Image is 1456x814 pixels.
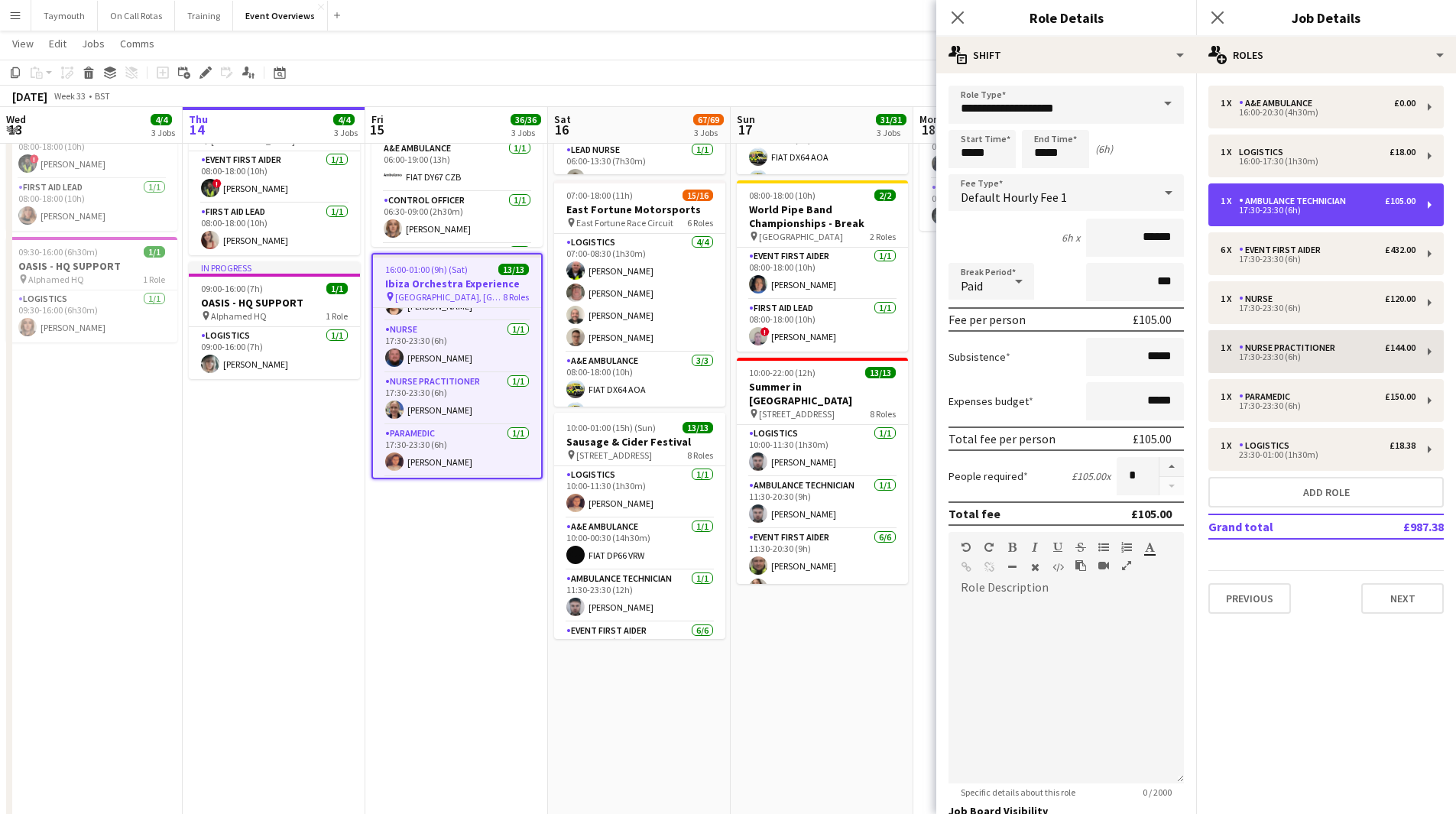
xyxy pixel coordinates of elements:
div: 17:30-23:30 (6h) [1221,402,1415,410]
span: 09:30-16:00 (6h30m) [18,246,98,258]
div: £105.00 [1385,196,1415,206]
a: Edit [43,34,73,54]
app-card-role: Paramedic1/117:30-23:30 (6h)[PERSON_NAME] [373,425,541,477]
span: Alphamed HQ [28,274,84,285]
div: 17:30-23:30 (6h) [1221,353,1415,361]
app-job-card: 08:00-18:00 (10h)2/2World Pipe Band Championships - Break [GEOGRAPHIC_DATA]2 RolesEvent First Aid... [919,60,1091,231]
span: 2 Roles [870,231,896,242]
span: ! [30,154,39,164]
td: Grand total [1208,514,1353,539]
a: View [6,34,40,54]
app-card-role: Logistics1/109:00-16:00 (7h)[PERSON_NAME] [189,327,360,379]
app-card-role: First Aid Lead1/108:00-18:00 (10h)![PERSON_NAME] [919,179,1091,231]
a: Comms [114,34,161,54]
span: 2/2 [874,190,896,201]
div: Ambulance Technician [1239,196,1352,206]
button: Fullscreen [1121,559,1132,572]
button: Previous [1208,583,1291,614]
app-job-card: 09:30-16:00 (6h30m)1/1OASIS - HQ SUPPORT Alphamed HQ1 RoleLogistics1/109:30-16:00 (6h30m)[PERSON_... [6,237,177,342]
span: 36/36 [511,114,541,125]
div: £105.00 [1133,431,1172,446]
app-job-card: 10:00-22:00 (12h)13/13Summer in [GEOGRAPHIC_DATA] [STREET_ADDRESS]8 RolesLogistics1/110:00-11:30 ... [737,358,908,584]
span: 15/16 [683,190,713,201]
app-job-card: 10:00-01:00 (15h) (Sun)13/13Sausage & Cider Festival [STREET_ADDRESS]8 RolesLogistics1/110:00-11:... [554,413,725,639]
h3: Summer in [GEOGRAPHIC_DATA] [737,380,908,407]
span: Thu [189,112,208,126]
div: 1 x [1221,440,1239,451]
span: Sat [554,112,571,126]
h3: Role Details [936,8,1196,28]
span: 17 [734,121,755,138]
span: 08:00-18:00 (10h) [749,190,816,201]
span: 18 [917,121,939,138]
div: BST [95,90,110,102]
span: Edit [49,37,66,50]
app-card-role: First Aid Lead1/108:00-18:00 (10h)![PERSON_NAME] [737,300,908,352]
div: Event First Aider [1239,245,1327,255]
div: £144.00 [1385,342,1415,353]
div: Logistics [1239,440,1295,451]
span: Wed [6,112,26,126]
span: Alphamed HQ [211,310,267,322]
button: Text Color [1144,541,1155,553]
div: 17:30-23:30 (6h) [1221,206,1415,214]
span: 8 Roles [687,449,713,461]
h3: Ibiza Orchestra Experience [373,277,541,290]
button: Insert video [1098,559,1109,572]
app-card-role: A&E Ambulance3/308:00-18:00 (10h)FIAT DX64 AOAFIAT DX65 AAK [554,352,725,449]
button: Next [1361,583,1444,614]
button: Undo [961,541,971,553]
div: £432.00 [1385,245,1415,255]
span: Mon [919,112,939,126]
div: 3 Jobs [334,127,358,138]
div: 6h x [1062,231,1080,245]
div: 17:30-23:30 (6h) [1221,255,1415,263]
app-job-card: In progress08:00-18:00 (10h)2/2World Pipe Band Championships - Build [GEOGRAPHIC_DATA]2 RolesEven... [189,72,360,255]
label: Expenses budget [949,394,1033,408]
button: HTML Code [1052,561,1063,573]
h3: OASIS - HQ SUPPORT [189,296,360,310]
span: 10:00-22:00 (12h) [749,367,816,378]
span: [GEOGRAPHIC_DATA] [759,231,843,242]
span: 4/4 [151,114,172,125]
div: 1 x [1221,391,1239,402]
app-card-role: A&E Ambulance1/106:00-19:00 (13h)FIAT DY67 CZB [371,140,543,192]
td: £987.38 [1353,514,1444,539]
div: Nurse Practitioner [1239,342,1341,353]
app-card-role: Event First Aider6/611:30-20:30 (9h)[PERSON_NAME][PERSON_NAME] [737,529,908,692]
div: 3 Jobs [694,127,723,138]
div: £18.38 [1390,440,1415,451]
div: Fee per person [949,312,1026,327]
button: Ordered List [1121,541,1132,553]
div: [DATE] [12,89,47,104]
div: Total fee per person [949,431,1056,446]
h3: OASIS - HQ SUPPORT [6,259,177,273]
app-card-role: Lead Nurse1/106:00-13:30 (7h30m)[PERSON_NAME] [554,141,725,193]
div: 17:30-23:30 (6h) [1221,304,1415,312]
div: 16:00-20:30 (4h30m) [1221,109,1415,116]
span: 1/1 [326,283,348,294]
span: Jobs [82,37,105,50]
app-job-card: 07:00-18:00 (11h)15/16East Fortune Motorsports East Fortune Race Circuit6 RolesLogistics4/407:00-... [554,180,725,407]
span: 16 [552,121,571,138]
app-card-role: Event First Aider1/108:00-18:00 (10h)![PERSON_NAME] [6,127,177,179]
span: 8 Roles [503,291,529,303]
app-card-role: Logistics1/109:30-16:00 (6h30m)[PERSON_NAME] [6,290,177,342]
span: Comms [120,37,154,50]
span: 0 / 2000 [1130,786,1184,798]
app-card-role: First Aid Lead1/108:00-18:00 (10h)[PERSON_NAME] [189,203,360,255]
div: £120.00 [1385,293,1415,304]
button: Italic [1030,541,1040,553]
app-job-card: 08:00-18:00 (10h)2/2World Pipe Band Championships - Break [GEOGRAPHIC_DATA]2 RolesEvent First Aid... [737,180,908,352]
div: Logistics [1239,147,1289,157]
app-card-role: Event First Aider3/3 [371,244,543,340]
span: 8 Roles [870,408,896,420]
button: Add role [1208,477,1444,508]
div: 23:30-01:00 (1h30m) [1221,451,1415,459]
span: 16:00-01:00 (9h) (Sat) [385,264,468,275]
button: Horizontal Line [1007,561,1017,573]
a: Jobs [76,34,111,54]
div: £0.00 [1394,98,1415,109]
